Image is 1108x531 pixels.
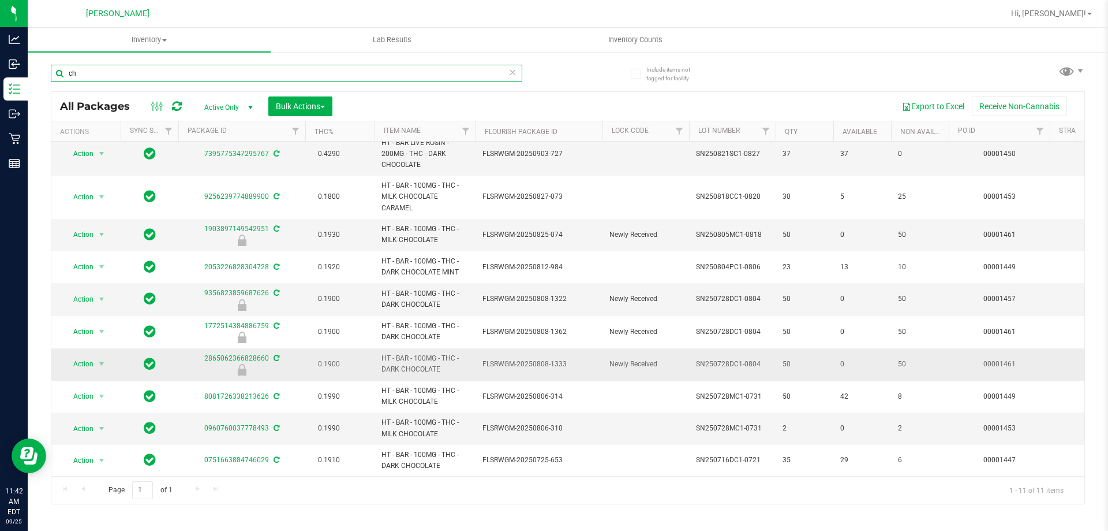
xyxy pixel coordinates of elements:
[593,35,678,45] span: Inventory Counts
[456,121,476,141] a: Filter
[63,388,94,404] span: Action
[898,455,942,466] span: 6
[95,356,109,372] span: select
[983,456,1016,464] a: 00001447
[482,229,596,240] span: FLSRWGM-20250825-074
[63,259,94,275] span: Action
[983,392,1016,400] a: 00001449
[9,108,20,120] inline-svg: Outbound
[1031,121,1050,141] a: Filter
[381,288,469,310] span: HT - BAR - 100MG - THC - DARK CHOCOLATE
[898,262,942,273] span: 10
[357,35,427,45] span: Lab Results
[312,291,346,307] span: 0.1900
[783,391,826,402] span: 50
[276,102,325,111] span: Bulk Actions
[63,356,94,372] span: Action
[983,263,1016,271] a: 00001449
[312,146,346,162] span: 0.4290
[482,423,596,434] span: FLSRWGM-20250806-310
[696,455,769,466] span: SN250716DC1-0721
[482,326,596,337] span: FLSRWGM-20250808-1362
[272,456,279,464] span: Sync from Compliance System
[95,452,109,469] span: select
[144,356,156,372] span: In Sync
[381,450,469,471] span: HT - BAR - 100MG - THC - DARK CHOCOLATE
[514,28,757,52] a: Inventory Counts
[983,328,1016,336] a: 00001461
[381,180,469,214] span: HT - BAR - 100MG - THC - MILK CHOCOLATE CARAMEL
[95,146,109,162] span: select
[144,226,156,243] span: In Sync
[177,299,307,311] div: Newly Received
[28,28,271,52] a: Inventory
[696,391,769,402] span: SN250728MC1-0731
[612,127,649,135] a: Lock Code
[983,192,1016,200] a: 00001453
[312,188,346,205] span: 0.1800
[312,324,346,340] span: 0.1900
[86,9,149,18] span: [PERSON_NAME]
[95,189,109,205] span: select
[840,262,884,273] span: 13
[384,127,421,135] a: Item Name
[95,259,109,275] span: select
[783,294,826,305] span: 50
[670,121,689,141] a: Filter
[312,259,346,276] span: 0.1920
[271,28,514,52] a: Lab Results
[1059,127,1083,135] a: Strain
[63,324,94,340] span: Action
[204,263,269,271] a: 2053226828304728
[482,262,596,273] span: FLSRWGM-20250812-984
[381,224,469,246] span: HT - BAR - 100MG - THC - MILK CHOCOLATE
[840,455,884,466] span: 29
[381,321,469,343] span: HT - BAR - 100MG - THC - DARK CHOCOLATE
[51,65,522,82] input: Search Package ID, Item Name, SKU, Lot or Part Number...
[312,356,346,373] span: 0.1900
[783,326,826,337] span: 50
[286,121,305,141] a: Filter
[840,294,884,305] span: 0
[482,359,596,370] span: FLSRWGM-20250808-1333
[783,262,826,273] span: 23
[698,127,740,135] a: Lot Number
[783,455,826,466] span: 35
[63,146,94,162] span: Action
[381,353,469,375] span: HT - BAR - 100MG - THC - DARK CHOCOLATE
[482,455,596,466] span: FLSRWGM-20250725-653
[204,354,269,362] a: 2865062366828660
[144,146,156,162] span: In Sync
[177,364,307,376] div: Newly Received
[144,259,156,275] span: In Sync
[312,452,346,469] span: 0.1910
[485,128,557,136] a: Flourish Package ID
[898,191,942,202] span: 25
[60,100,141,113] span: All Packages
[609,294,682,305] span: Newly Received
[188,127,227,135] a: Package ID
[204,225,269,233] a: 1903897149542951
[272,263,279,271] span: Sync from Compliance System
[95,324,109,340] span: select
[312,226,346,243] span: 0.1930
[95,388,109,404] span: select
[840,391,884,402] span: 42
[204,322,269,330] a: 1772514384886759
[95,226,109,243] span: select
[983,150,1016,158] a: 00001450
[99,481,182,499] span: Page of 1
[972,96,1067,116] button: Receive Non-Cannabis
[840,229,884,240] span: 0
[1011,9,1086,18] span: Hi, [PERSON_NAME]!
[783,148,826,159] span: 37
[177,235,307,246] div: Newly Received
[840,423,884,434] span: 0
[381,385,469,407] span: HT - BAR - 100MG - THC - MILK CHOCOLATE
[144,291,156,307] span: In Sync
[144,324,156,340] span: In Sync
[177,332,307,343] div: Newly Received
[482,391,596,402] span: FLSRWGM-20250806-314
[268,96,332,116] button: Bulk Actions
[272,150,279,158] span: Sync from Compliance System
